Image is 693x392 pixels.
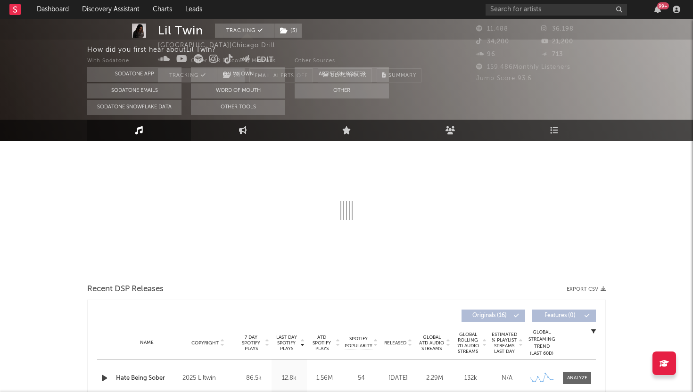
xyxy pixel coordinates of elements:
[87,284,164,295] span: Recent DSP Releases
[455,374,487,383] div: 132k
[295,83,389,98] button: Other
[87,56,181,67] div: With Sodatone
[491,374,523,383] div: N/A
[318,68,372,82] a: Benchmark
[297,73,308,79] em: Off
[345,335,372,350] span: Spotify Popularity
[532,310,596,322] button: Features(0)
[476,64,570,70] span: 159,486 Monthly Listeners
[657,2,669,9] div: 99 +
[274,374,305,383] div: 12.8k
[239,374,269,383] div: 86.5k
[486,4,627,16] input: Search for artists
[87,67,181,82] button: Sodatone App
[476,75,532,82] span: Jump Score: 93.6
[191,340,219,346] span: Copyright
[541,39,573,45] span: 21,200
[491,332,517,354] span: Estimated % Playlist Streams Last Day
[388,73,416,78] span: Summary
[541,26,574,32] span: 36,198
[191,83,285,98] button: Word Of Mouth
[87,83,181,98] button: Sodatone Emails
[158,40,286,51] div: [GEOGRAPHIC_DATA] | Chicago Drill
[274,335,299,351] span: Last Day Spotify Plays
[217,68,245,82] span: ( 3 )
[331,70,367,82] span: Benchmark
[158,24,203,38] div: Lil Twin
[462,310,525,322] button: Originals(16)
[274,24,302,38] span: ( 3 )
[538,313,582,318] span: Features ( 0 )
[274,24,302,38] button: (3)
[182,373,234,384] div: 2025 Liltwin
[419,335,445,351] span: Global ATD Audio Streams
[345,374,378,383] div: 54
[217,68,245,82] button: (3)
[116,339,178,346] div: Name
[309,335,334,351] span: ATD Spotify Plays
[239,335,264,351] span: 7 Day Spotify Plays
[377,68,421,82] button: Summary
[256,54,273,66] button: Edit
[158,68,217,82] button: Tracking
[384,340,406,346] span: Released
[567,286,606,292] button: Export CSV
[191,100,285,115] button: Other Tools
[215,24,274,38] button: Tracking
[382,374,414,383] div: [DATE]
[87,100,181,115] button: Sodatone Snowflake Data
[476,26,508,32] span: 11,488
[455,332,481,354] span: Global Rolling 7D Audio Streams
[476,51,495,57] span: 96
[541,51,563,57] span: 713
[419,374,450,383] div: 2.29M
[249,68,313,82] button: Email AlertsOff
[87,44,693,56] div: How did you first hear about Lil Twin ?
[116,374,178,383] a: Hate Being Sober
[476,39,509,45] span: 34,200
[309,374,340,383] div: 1.56M
[654,6,661,13] button: 99+
[468,313,511,318] span: Originals ( 16 )
[528,329,556,357] div: Global Streaming Trend (Last 60D)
